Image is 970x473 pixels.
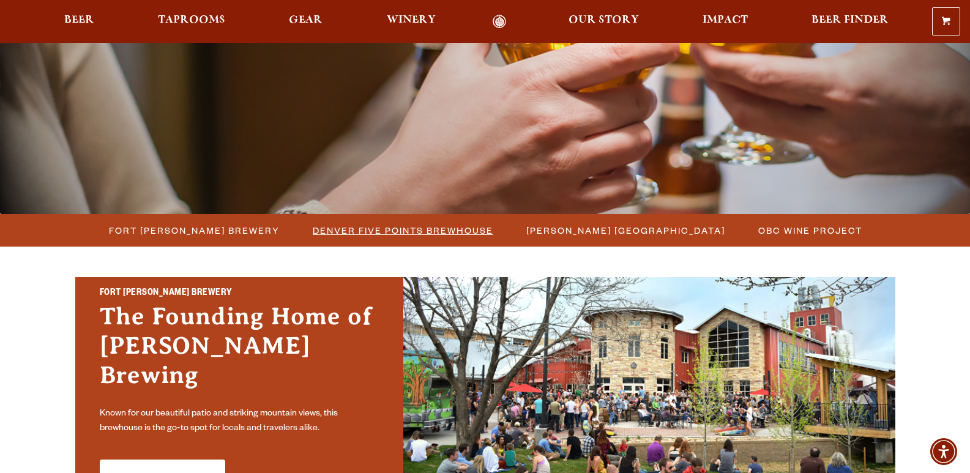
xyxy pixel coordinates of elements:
a: [PERSON_NAME] [GEOGRAPHIC_DATA] [519,222,731,239]
h2: Fort [PERSON_NAME] Brewery [100,286,379,302]
span: Impact [703,15,748,25]
a: Gear [281,15,330,29]
a: OBC Wine Project [751,222,868,239]
span: Beer Finder [811,15,889,25]
a: Winery [379,15,444,29]
span: Our Story [569,15,639,25]
span: Fort [PERSON_NAME] Brewery [109,222,280,239]
span: Beer [64,15,94,25]
a: Fort [PERSON_NAME] Brewery [102,222,286,239]
span: Taprooms [158,15,225,25]
span: Gear [289,15,323,25]
span: OBC Wine Project [758,222,862,239]
a: Denver Five Points Brewhouse [305,222,499,239]
a: Our Story [561,15,647,29]
a: Beer [56,15,102,29]
span: Denver Five Points Brewhouse [313,222,493,239]
a: Beer Finder [804,15,897,29]
div: Accessibility Menu [930,438,957,465]
a: Odell Home [477,15,523,29]
span: Winery [387,15,436,25]
span: [PERSON_NAME] [GEOGRAPHIC_DATA] [526,222,725,239]
a: Impact [695,15,756,29]
a: Taprooms [150,15,233,29]
p: Known for our beautiful patio and striking mountain views, this brewhouse is the go-to spot for l... [100,407,379,436]
h3: The Founding Home of [PERSON_NAME] Brewing [100,302,379,402]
